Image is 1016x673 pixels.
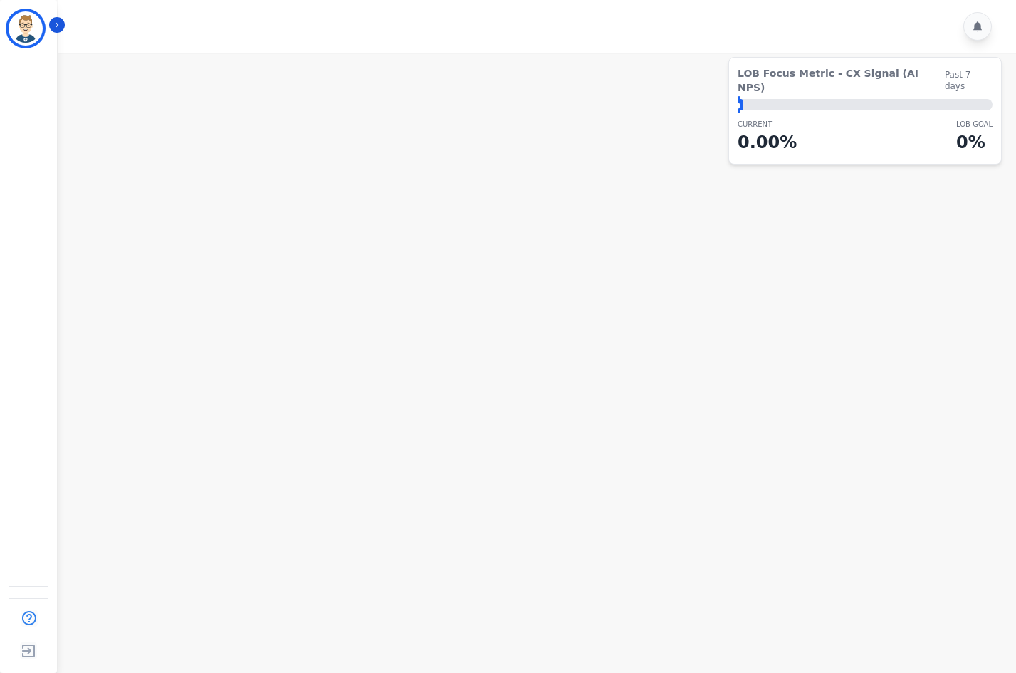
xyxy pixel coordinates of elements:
[738,66,945,95] span: LOB Focus Metric - CX Signal (AI NPS)
[738,130,797,155] p: 0.00 %
[956,119,993,130] p: LOB Goal
[956,130,993,155] p: 0 %
[738,99,743,110] div: ⬤
[9,11,43,46] img: Bordered avatar
[738,119,797,130] p: CURRENT
[945,69,993,92] span: Past 7 days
